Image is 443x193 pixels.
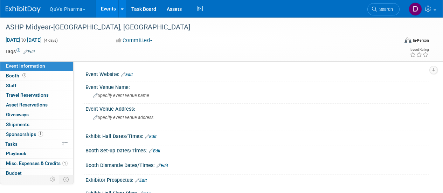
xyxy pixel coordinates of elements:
span: 1 [38,131,43,137]
img: Format-Inperson.png [404,37,411,43]
div: Booth Dismantle Dates/Times: [85,160,429,169]
a: Edit [135,178,147,183]
span: to [20,37,27,43]
span: Staff [6,83,16,88]
span: Event Information [6,63,45,69]
a: Playbook [0,149,73,158]
span: Asset Reservations [6,102,48,108]
div: Exhibit Hall Dates/Times: [85,131,429,140]
a: Booth [0,71,73,81]
span: [DATE] [DATE] [5,37,42,43]
span: Giveaways [6,112,29,117]
div: In-Person [413,38,429,43]
a: Misc. Expenses & Credits1 [0,159,73,168]
a: Staff [0,81,73,90]
span: Specify event venue name [93,93,149,98]
a: Edit [23,49,35,54]
span: Specify event venue address [93,115,153,120]
a: Budget [0,168,73,178]
td: Personalize Event Tab Strip [47,175,59,184]
div: ASHP Midyear-[GEOGRAPHIC_DATA], [GEOGRAPHIC_DATA] [3,21,393,34]
a: Search [367,3,400,15]
div: Event Venue Address: [85,104,429,112]
a: Edit [121,72,133,77]
img: Danielle Mitchell [409,2,422,16]
div: Event Website: [85,69,429,78]
div: Event Venue Name: [85,82,429,91]
span: Booth not reserved yet [21,73,28,78]
a: Sponsorships1 [0,130,73,139]
div: Booth Set-up Dates/Times: [85,145,429,154]
a: Asset Reservations [0,100,73,110]
td: Tags [5,48,35,55]
span: Misc. Expenses & Credits [6,160,68,166]
div: Exhibitor Prospectus: [85,175,429,184]
span: (4 days) [43,38,58,43]
img: ExhibitDay [6,6,41,13]
span: 1 [62,161,68,166]
span: Travel Reservations [6,92,49,98]
span: Sponsorships [6,131,43,137]
a: Tasks [0,139,73,149]
span: Shipments [6,122,29,127]
a: Edit [157,163,168,168]
td: Toggle Event Tabs [59,175,74,184]
a: Giveaways [0,110,73,119]
a: Edit [149,149,160,153]
span: Playbook [6,151,26,156]
span: Search [377,7,393,12]
a: Shipments [0,120,73,129]
a: Edit [145,134,157,139]
span: Budget [6,170,22,176]
div: Event Rating [410,48,429,51]
span: Booth [6,73,28,78]
button: Committed [114,37,155,44]
a: Event Information [0,61,73,71]
div: Event Format [367,36,429,47]
a: Travel Reservations [0,90,73,100]
span: Tasks [5,141,18,147]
